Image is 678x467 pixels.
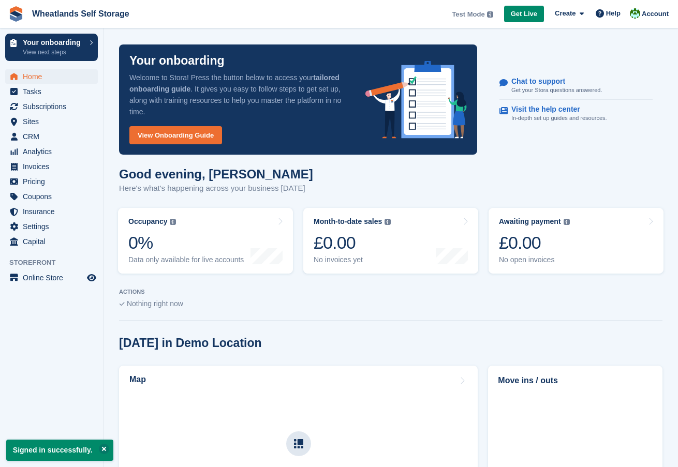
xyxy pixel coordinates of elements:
span: Storefront [9,258,103,268]
a: menu [5,84,98,99]
p: In-depth set up guides and resources. [511,114,607,123]
span: Get Live [511,9,537,19]
span: Account [642,9,669,19]
p: Get your Stora questions answered. [511,86,602,95]
div: Awaiting payment [499,217,561,226]
p: View next steps [23,48,84,57]
span: Pricing [23,174,85,189]
div: £0.00 [314,232,391,253]
div: No invoices yet [314,255,391,264]
a: Your onboarding View next steps [5,34,98,61]
h1: Good evening, [PERSON_NAME] [119,167,313,181]
img: icon-info-grey-7440780725fd019a000dd9b08b2336e03edf1995a4989e88bcd33f0948082b44.svg [170,219,176,225]
span: Tasks [23,84,85,99]
span: CRM [23,129,85,144]
span: Capital [23,234,85,249]
p: Your onboarding [129,55,225,67]
span: Sites [23,114,85,129]
div: £0.00 [499,232,570,253]
h2: [DATE] in Demo Location [119,336,262,350]
div: Occupancy [128,217,167,226]
p: Welcome to Stora! Press the button below to access your . It gives you easy to follow steps to ge... [129,72,349,117]
a: menu [5,270,98,285]
a: menu [5,219,98,234]
p: ACTIONS [119,289,662,295]
a: menu [5,144,98,159]
a: menu [5,174,98,189]
h2: Map [129,375,146,384]
a: menu [5,204,98,219]
p: Visit the help center [511,105,599,114]
span: Test Mode [452,9,484,20]
span: Analytics [23,144,85,159]
span: Create [555,8,576,19]
span: Nothing right now [127,299,183,308]
p: Your onboarding [23,39,84,46]
img: blank_slate_check_icon-ba018cac091ee9be17c0a81a6c232d5eb81de652e7a59be601be346b1b6ddf79.svg [119,302,125,306]
a: Get Live [504,6,544,23]
span: Online Store [23,270,85,285]
a: menu [5,234,98,249]
a: menu [5,189,98,204]
p: Chat to support [511,77,594,86]
div: Month-to-date sales [314,217,382,226]
div: No open invoices [499,255,570,264]
img: stora-icon-8386f47178a22dfd0bd8f6a31ec36ba5ce8667c1dd55bd0f319d3a0aa187defe.svg [8,6,24,22]
a: menu [5,159,98,174]
a: menu [5,129,98,144]
span: Insurance [23,204,85,219]
span: Coupons [23,189,85,204]
a: Awaiting payment £0.00 No open invoices [489,208,664,274]
span: Invoices [23,159,85,174]
img: map-icn-33ee37083ee616e46c38cad1a60f524a97daa1e2b2c8c0bc3eb3415660979fc1.svg [294,439,303,448]
a: Preview store [85,272,98,284]
a: Occupancy 0% Data only available for live accounts [118,208,293,274]
span: Home [23,69,85,84]
span: Subscriptions [23,99,85,114]
span: Help [606,8,621,19]
span: Settings [23,219,85,234]
img: Bruce Dick [630,8,640,19]
a: Month-to-date sales £0.00 No invoices yet [303,208,478,274]
img: onboarding-info-6c161a55d2c0e0a8cae90662b2fe09162a5109e8cc188191df67fb4f79e88e88.svg [365,61,467,139]
img: icon-info-grey-7440780725fd019a000dd9b08b2336e03edf1995a4989e88bcd33f0948082b44.svg [564,219,570,225]
img: icon-info-grey-7440780725fd019a000dd9b08b2336e03edf1995a4989e88bcd33f0948082b44.svg [487,11,493,18]
a: menu [5,69,98,84]
a: Wheatlands Self Storage [28,5,134,22]
img: icon-info-grey-7440780725fd019a000dd9b08b2336e03edf1995a4989e88bcd33f0948082b44.svg [385,219,391,225]
a: menu [5,99,98,114]
div: Data only available for live accounts [128,255,244,264]
h2: Move ins / outs [498,374,653,387]
p: Signed in successfully. [6,440,113,461]
a: Chat to support Get your Stora questions answered. [499,72,653,100]
div: 0% [128,232,244,253]
a: View Onboarding Guide [129,126,222,144]
p: Here's what's happening across your business [DATE] [119,183,313,194]
a: menu [5,114,98,129]
a: Visit the help center In-depth set up guides and resources. [499,100,653,128]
